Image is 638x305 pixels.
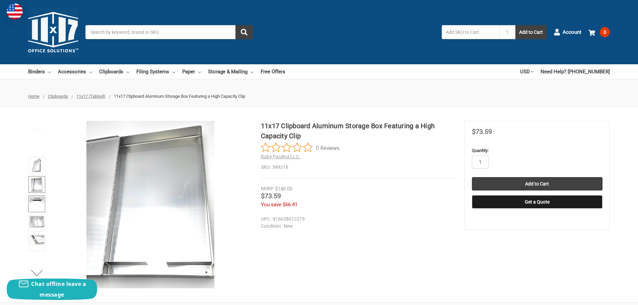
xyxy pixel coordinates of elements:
input: Add SKU to Cart [442,25,499,39]
a: Need Help? [PHONE_NUMBER] [541,64,610,79]
a: Accessories [58,64,92,79]
span: Account [563,28,581,36]
input: Add to Cart [472,177,602,190]
a: Clipboards [48,94,68,99]
button: Get a Quote [472,195,602,209]
button: Rated 0 out of 5 stars from 0 reviews. Jump to reviews. [261,143,340,153]
span: Chat offline leave a message [31,280,86,298]
button: Chat offline leave a message [7,279,97,300]
dt: UPC: [261,216,271,223]
a: Account [554,23,581,41]
img: 11x17 Clipboard Aluminum Storage Box Featuring a High Capacity Clip [29,216,44,227]
span: 0 Reviews [316,143,340,153]
label: Quantity: [472,147,602,154]
a: Free Offers [261,64,285,79]
img: 11x17.com [28,7,78,57]
span: $140.00 [275,186,292,192]
a: 0 [588,23,610,41]
a: Binders [28,64,51,79]
img: duty and tax information for United States [7,3,23,19]
input: Search by keyword, brand or SKU [85,25,253,39]
button: Next [27,266,47,280]
a: Home [28,94,40,99]
span: You save [261,202,281,208]
span: $66.41 [283,202,297,208]
a: Paper [182,64,201,79]
img: 11x17 Clipboard Aluminum Storage Box Featuring a High Capacity Clip [31,158,42,172]
dd: 549218 [261,164,453,171]
a: Storage & Mailing [208,64,254,79]
span: $73.59 [261,192,281,200]
button: Previous [27,124,47,138]
h1: 11x17 Clipboard Aluminum Storage Box Featuring a High Capacity Clip [261,121,453,141]
button: Add to Cart [515,25,547,39]
img: 11x17 Clipboard Aluminum Storage Box Featuring a High Capacity Clip [31,177,43,192]
a: 11x17 (Tabloid) [76,94,105,99]
img: 11x17 Clipboard Aluminum Storage Box Featuring a High Capacity Clip [67,121,234,288]
span: 11x17 Clipboard Aluminum Storage Box Featuring a High Capacity Clip [114,94,245,99]
a: Ruby Paulina LLC. [261,154,300,159]
a: Filing Systems [136,64,175,79]
span: $73.59 [472,128,492,136]
span: 0 [600,27,610,37]
dt: Condition: [261,223,282,230]
a: USD [520,64,534,79]
img: 11x17 Clipboard Aluminum Storage Box Featuring a High Capacity Clip [29,235,44,245]
dd: 816628012215 [261,216,450,223]
a: Clipboards [99,64,129,79]
dd: New [261,223,450,230]
div: MSRP [261,185,274,192]
dt: SKU: [261,164,271,171]
img: 11x17 Clipboard Aluminum Storage Box Featuring a High Capacity Clip [29,197,44,203]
